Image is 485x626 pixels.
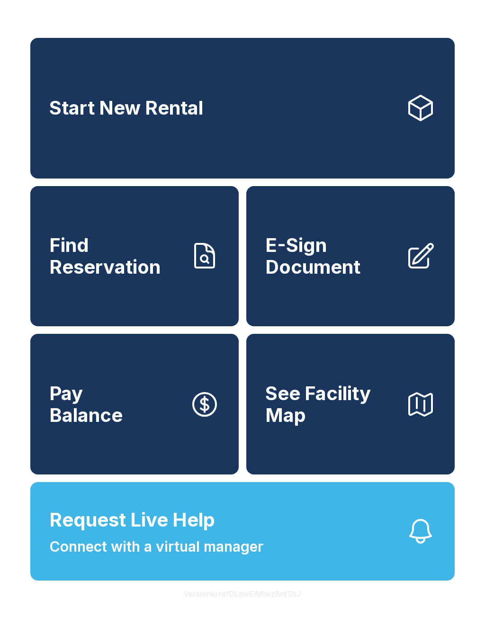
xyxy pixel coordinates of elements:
[246,334,455,474] button: See Facility Map
[176,581,309,607] button: VersionkrrefDLawElMlwz8nfSsJ
[30,334,239,474] button: PayBalance
[265,383,398,426] span: See Facility Map
[49,536,263,557] span: Connect with a virtual manager
[49,97,203,119] span: Start New Rental
[30,186,239,327] a: Find Reservation
[246,186,455,327] a: E-Sign Document
[30,482,455,581] button: Request Live HelpConnect with a virtual manager
[49,234,182,277] span: Find Reservation
[30,38,455,179] a: Start New Rental
[265,234,398,277] span: E-Sign Document
[49,383,123,426] span: Pay Balance
[49,506,215,534] span: Request Live Help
